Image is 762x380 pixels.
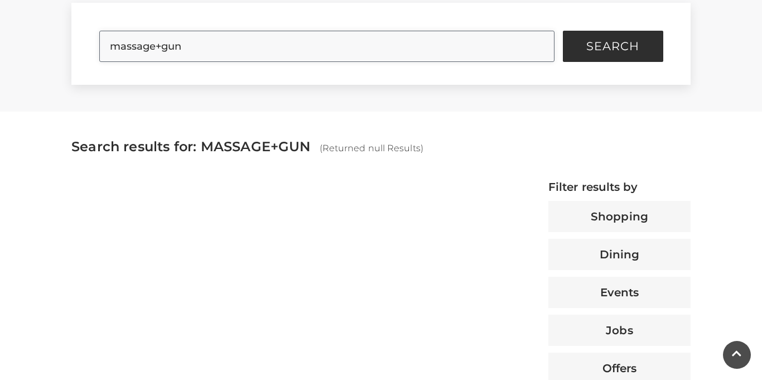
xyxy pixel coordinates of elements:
[548,277,691,308] button: Events
[563,31,663,62] button: Search
[71,138,311,155] span: Search results for: MASSAGE+GUN
[548,201,691,232] button: Shopping
[99,31,554,62] input: Search Site
[548,180,691,194] h4: Filter results by
[548,315,691,346] button: Jobs
[586,41,639,52] span: Search
[320,143,423,153] span: (Returned null Results)
[548,239,691,270] button: Dining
